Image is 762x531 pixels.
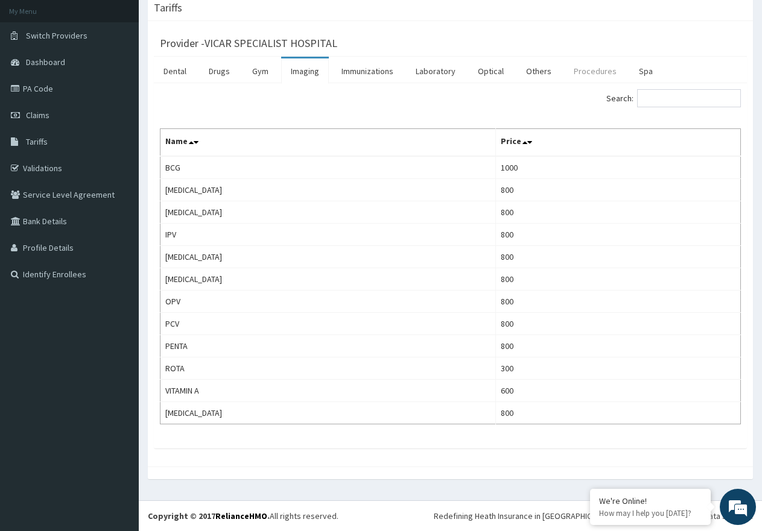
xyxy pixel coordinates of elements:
span: Switch Providers [26,30,87,41]
td: [MEDICAL_DATA] [160,179,496,201]
div: Redefining Heath Insurance in [GEOGRAPHIC_DATA] using Telemedicine and Data Science! [434,510,753,522]
td: 800 [496,246,741,268]
h3: Tariffs [154,2,182,13]
footer: All rights reserved. [139,500,762,531]
strong: Copyright © 2017 . [148,511,270,521]
td: 1000 [496,156,741,179]
a: Laboratory [406,58,465,84]
label: Search: [606,89,741,107]
input: Search: [637,89,741,107]
td: OPV [160,291,496,313]
td: [MEDICAL_DATA] [160,268,496,291]
td: 800 [496,224,741,246]
td: 800 [496,179,741,201]
div: We're Online! [599,495,702,506]
td: PCV [160,313,496,335]
td: VITAMIN A [160,380,496,402]
a: Immunizations [332,58,403,84]
td: 800 [496,335,741,357]
a: Optical [468,58,513,84]
a: Gym [243,58,278,84]
td: 800 [496,313,741,335]
td: [MEDICAL_DATA] [160,246,496,268]
td: PENTA [160,335,496,357]
td: [MEDICAL_DATA] [160,402,496,424]
td: 800 [496,201,741,224]
td: [MEDICAL_DATA] [160,201,496,224]
a: Imaging [281,58,329,84]
td: 600 [496,380,741,402]
td: 300 [496,357,741,380]
td: 800 [496,402,741,424]
th: Name [160,129,496,157]
td: BCG [160,156,496,179]
th: Price [496,129,741,157]
p: How may I help you today? [599,508,702,518]
a: Others [516,58,561,84]
td: 800 [496,291,741,313]
td: 800 [496,268,741,291]
a: RelianceHMO [215,511,267,521]
td: IPV [160,224,496,246]
h3: Provider - VICAR SPECIALIST HOSPITAL [160,38,337,49]
a: Dental [154,58,196,84]
span: Dashboard [26,57,65,68]
a: Drugs [199,58,240,84]
span: Claims [26,110,49,121]
span: Tariffs [26,136,48,147]
td: ROTA [160,357,496,380]
a: Procedures [564,58,626,84]
a: Spa [629,58,662,84]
